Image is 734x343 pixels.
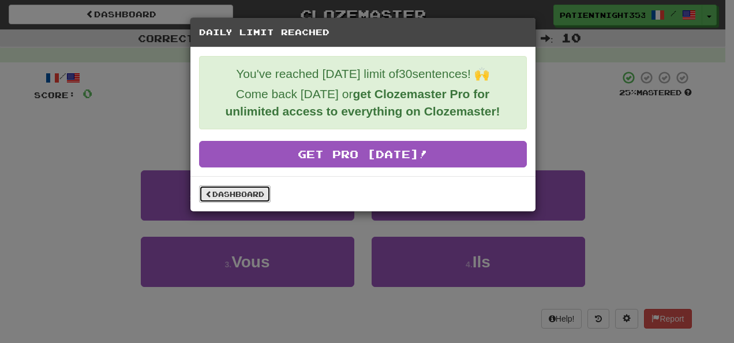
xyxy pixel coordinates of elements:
strong: get Clozemaster Pro for unlimited access to everything on Clozemaster! [225,87,500,118]
a: Get Pro [DATE]! [199,141,527,167]
a: Dashboard [199,185,271,203]
p: You've reached [DATE] limit of 30 sentences! 🙌 [208,65,518,83]
p: Come back [DATE] or [208,85,518,120]
h5: Daily Limit Reached [199,27,527,38]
